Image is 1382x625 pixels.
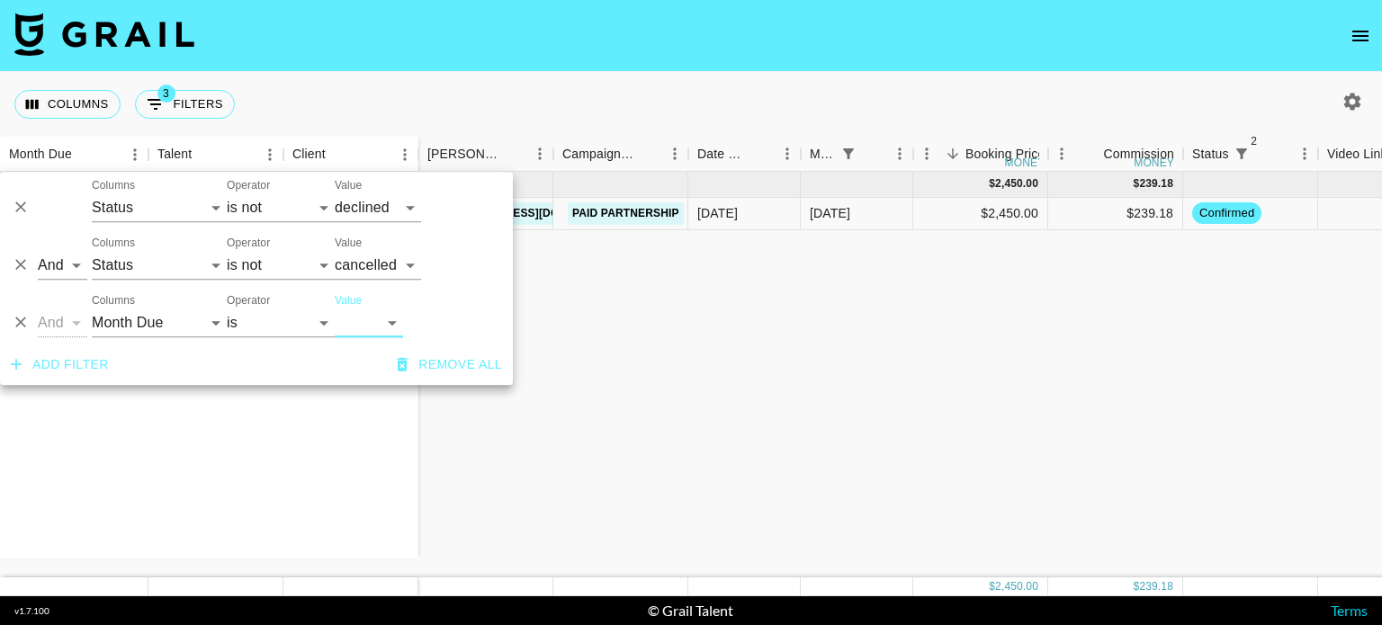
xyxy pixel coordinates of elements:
div: Client [292,137,326,172]
div: 2,450.00 [995,579,1038,594]
div: v 1.7.100 [14,605,49,617]
button: Sort [861,141,886,166]
label: Value [335,293,362,308]
button: Menu [391,141,418,168]
div: 239.18 [1139,176,1173,192]
button: Menu [913,140,940,167]
button: Sort [501,141,526,166]
button: Sort [192,142,217,167]
button: Menu [526,140,553,167]
button: Menu [256,141,283,168]
div: [PERSON_NAME] [427,137,501,172]
div: $ [1134,176,1140,192]
label: Operator [227,178,270,193]
div: 2 active filters [1229,141,1254,166]
button: Menu [774,140,801,167]
select: Logic operator [38,308,87,337]
button: Sort [1078,141,1103,166]
div: Month Due [801,137,913,172]
div: $ [989,579,995,594]
div: 2,450.00 [995,176,1038,192]
button: Menu [121,141,148,168]
div: © Grail Talent [648,602,733,620]
div: Month Due [810,137,836,172]
button: Select columns [14,90,121,119]
div: Booker [418,137,553,172]
div: money [1005,157,1045,168]
button: Sort [940,141,965,166]
label: Columns [92,178,135,193]
button: Show filters [135,90,235,119]
div: $ [989,176,995,192]
button: Show filters [1229,141,1254,166]
a: Terms [1331,602,1368,619]
button: Delete [7,252,34,279]
button: Menu [1048,140,1075,167]
span: confirmed [1192,205,1261,222]
button: Sort [72,142,97,167]
div: 239.18 [1139,579,1173,594]
button: Menu [886,140,913,167]
button: Sort [636,141,661,166]
button: Show filters [836,141,861,166]
div: $ [1134,579,1140,594]
label: Columns [92,293,135,308]
button: Sort [326,142,351,167]
label: Operator [227,293,270,308]
span: 2 [1245,132,1263,150]
div: $2,450.00 [913,198,1048,230]
button: open drawer [1342,18,1378,54]
span: 3 [157,85,175,103]
a: Paid Partnership [568,202,684,225]
div: Talent [148,137,283,172]
label: Value [335,236,362,251]
button: Add filter [4,348,116,381]
div: Talent [157,137,192,172]
div: Campaign (Type) [553,137,688,172]
img: Grail Talent [14,13,194,56]
button: Menu [661,140,688,167]
button: Sort [749,141,774,166]
button: Delete [7,194,34,221]
label: Operator [227,236,270,251]
div: Status [1192,137,1229,172]
button: Sort [1254,141,1279,166]
div: Campaign (Type) [562,137,636,172]
div: 10/06/2025 [697,204,738,222]
a: [EMAIL_ADDRESS][DOMAIN_NAME] [433,202,634,225]
div: 1 active filter [836,141,861,166]
div: Commission [1103,137,1174,172]
div: Status [1183,137,1318,172]
div: Date Created [697,137,749,172]
div: money [1134,157,1174,168]
div: Date Created [688,137,801,172]
button: Menu [1291,140,1318,167]
div: Month Due [9,137,72,172]
div: Booking Price [965,137,1045,172]
label: Value [335,178,362,193]
div: Client [283,137,418,172]
select: Logic operator [38,251,87,280]
button: Delete [7,309,34,336]
button: Remove all [390,348,509,381]
div: $239.18 [1048,198,1183,230]
label: Columns [92,236,135,251]
div: Sep '25 [810,204,850,222]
